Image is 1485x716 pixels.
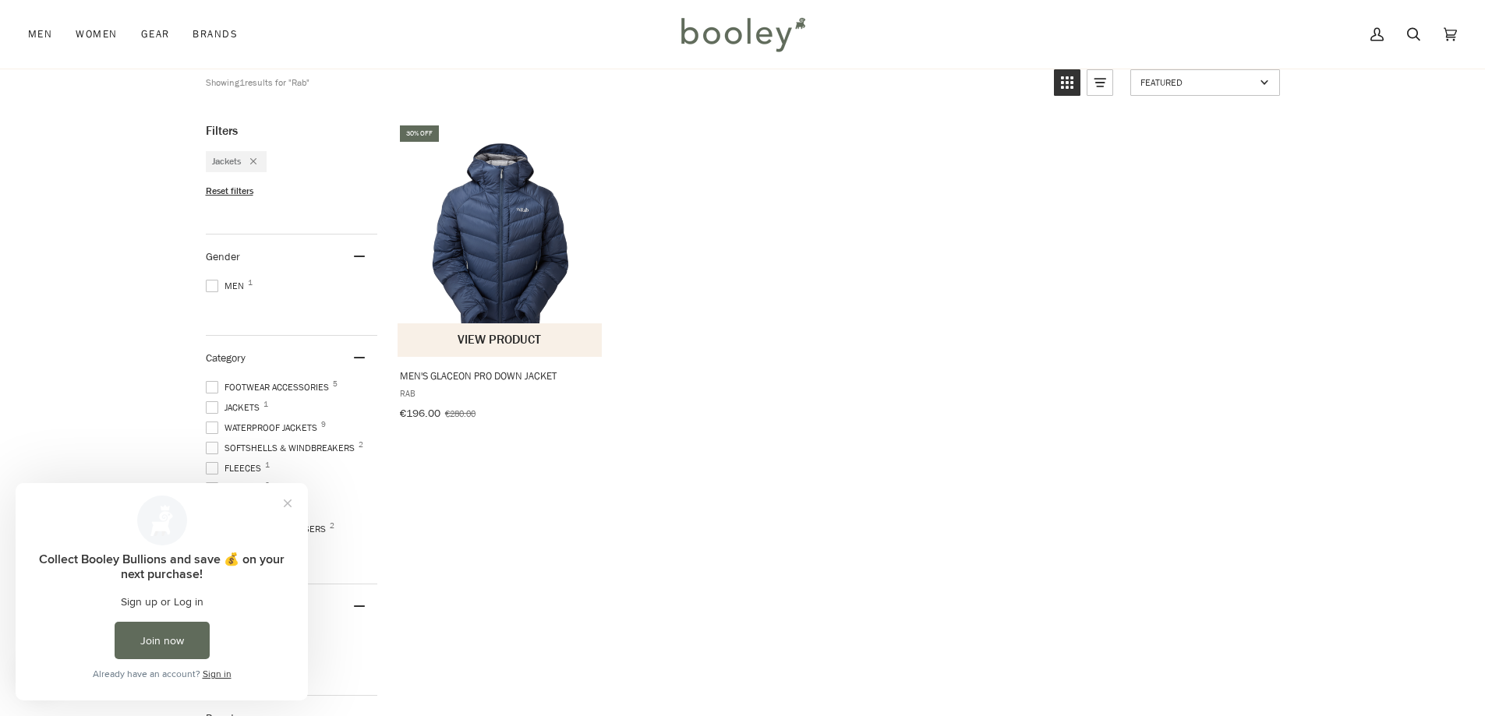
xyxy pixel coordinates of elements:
span: €280.00 [445,407,476,420]
span: 2 [330,522,334,530]
a: View list mode [1087,69,1113,96]
span: Jackets [212,155,241,168]
a: View grid mode [1054,69,1080,96]
span: 1 [263,400,268,408]
span: Jackets [206,400,264,414]
span: Rab [400,386,602,400]
a: Sort options [1130,69,1280,96]
li: Reset filters [206,185,377,198]
span: Gear [141,26,170,42]
span: Featured [1140,76,1255,89]
span: Brands [193,26,238,42]
span: 2 [359,441,363,449]
span: Footwear Accessories [206,380,334,394]
span: 5 [333,380,338,388]
span: Men [206,279,249,293]
span: 2 [265,481,270,489]
span: Women [76,26,117,42]
span: 1 [265,461,270,469]
span: Waterproof Jackets [206,421,322,435]
div: Showing results for "Rab" [206,69,309,96]
img: Rab Men's Glaceon Pro Down Jacket Tempest Blue - Booley Galway [398,136,604,343]
span: Fleeces [206,461,266,475]
span: 9 [321,421,326,429]
span: 1 [248,279,253,287]
span: Filters [206,123,238,139]
span: Waterproof Trousers [206,522,331,536]
button: View product [398,323,603,357]
span: Softshells & Windbreakers [206,441,359,455]
span: Men's Glaceon Pro Down Jacket [400,369,602,383]
iframe: Loyalty program pop-up with offers and actions [16,483,308,700]
span: Category [206,351,246,365]
span: T-Shirts [206,481,266,496]
span: Men [28,26,52,42]
span: Reset filters [206,185,253,198]
img: Booley [674,12,811,57]
div: Remove filter: Jackets [241,155,256,168]
span: Gender [206,249,240,264]
span: €196.00 [400,406,440,421]
div: 30% off [400,125,439,142]
b: 1 [239,76,245,89]
a: Men's Glaceon Pro Down Jacket [398,123,604,425]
